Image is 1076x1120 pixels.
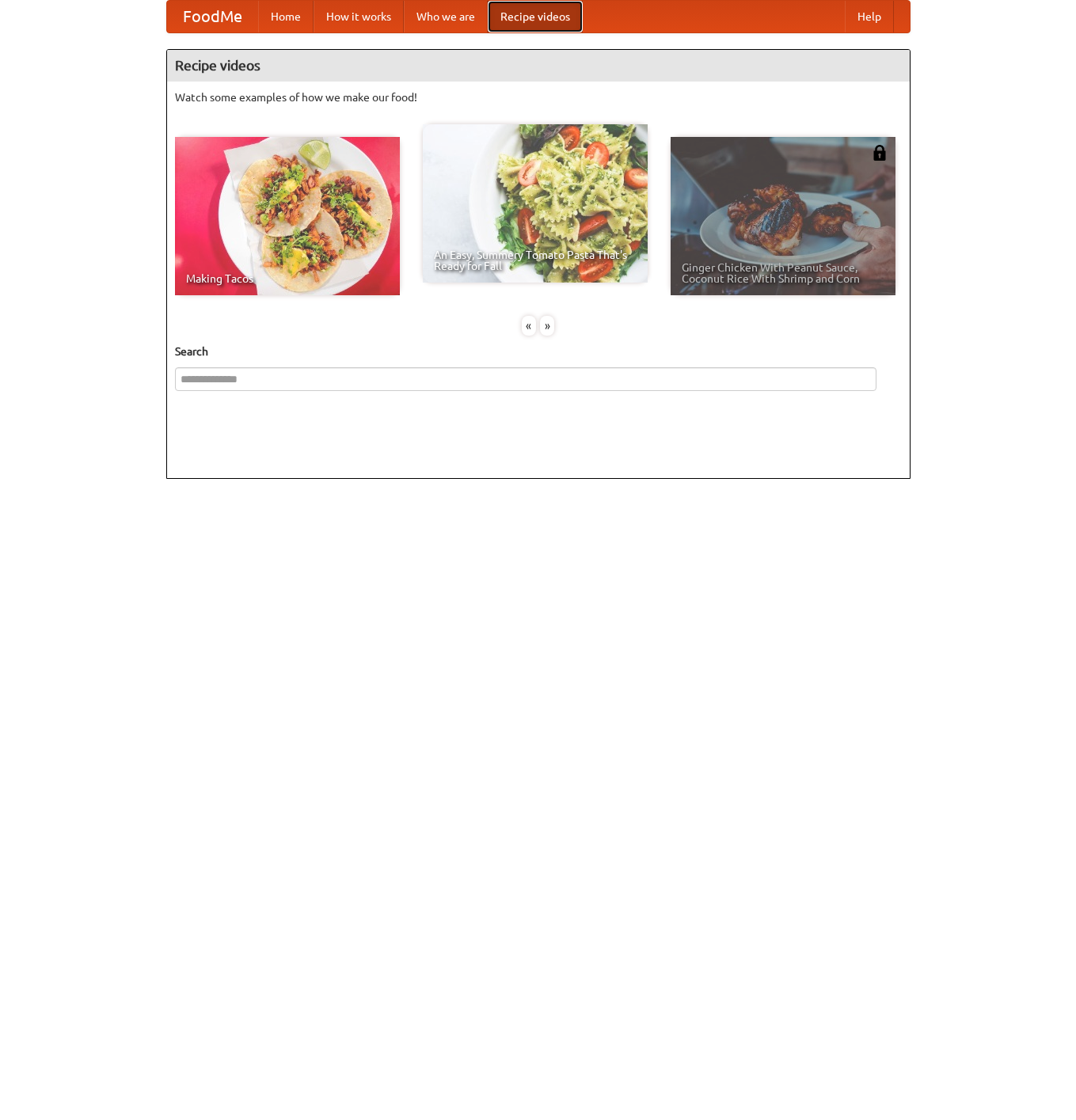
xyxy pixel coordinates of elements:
h4: Recipe videos [167,50,910,82]
a: How it works [314,1,404,32]
span: An Easy, Summery Tomato Pasta That's Ready for Fall [434,249,637,271]
a: Recipe videos [488,1,583,32]
a: An Easy, Summery Tomato Pasta That's Ready for Fall [423,124,648,283]
span: Making Tacos [186,273,389,284]
img: 483408.png [872,145,888,161]
div: » [540,316,554,336]
a: FoodMe [167,1,258,32]
a: Who we are [404,1,488,32]
p: Watch some examples of how we make our food! [175,89,902,105]
a: Making Tacos [175,137,400,295]
h5: Search [175,344,902,359]
a: Help [845,1,894,32]
div: « [522,316,536,336]
a: Home [258,1,314,32]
